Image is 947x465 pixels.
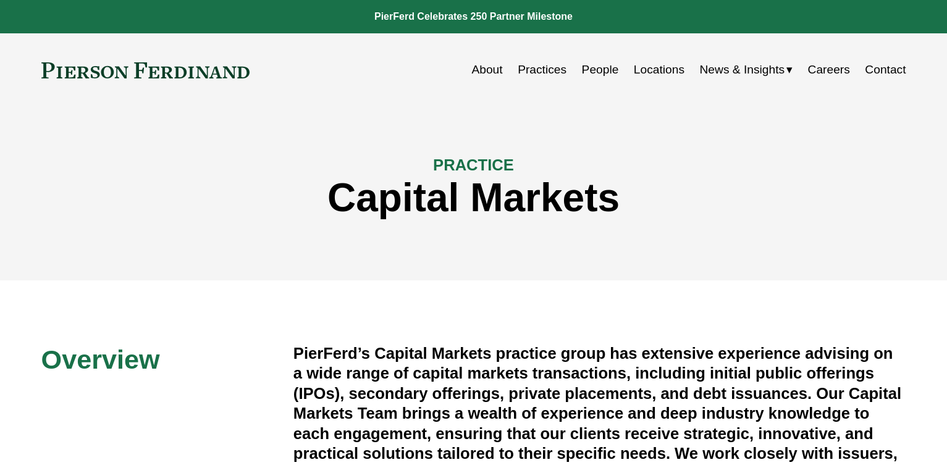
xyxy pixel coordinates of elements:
[700,59,785,81] span: News & Insights
[865,58,906,82] a: Contact
[582,58,619,82] a: People
[41,345,160,374] span: Overview
[808,58,850,82] a: Careers
[518,58,566,82] a: Practices
[433,156,514,174] span: PRACTICE
[700,58,793,82] a: folder dropdown
[634,58,684,82] a: Locations
[471,58,502,82] a: About
[41,175,906,220] h1: Capital Markets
